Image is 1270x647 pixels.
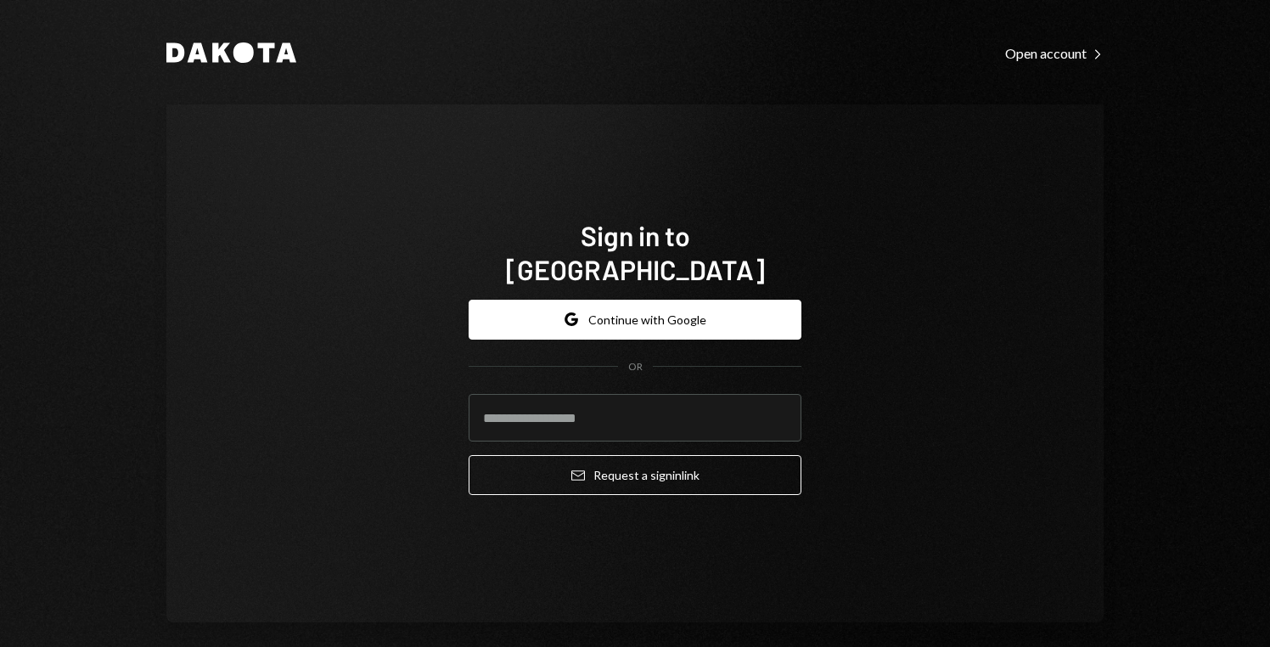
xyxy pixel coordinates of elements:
div: Open account [1005,45,1104,62]
h1: Sign in to [GEOGRAPHIC_DATA] [469,218,801,286]
button: Request a signinlink [469,455,801,495]
a: Open account [1005,43,1104,62]
div: OR [628,360,643,374]
button: Continue with Google [469,300,801,340]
